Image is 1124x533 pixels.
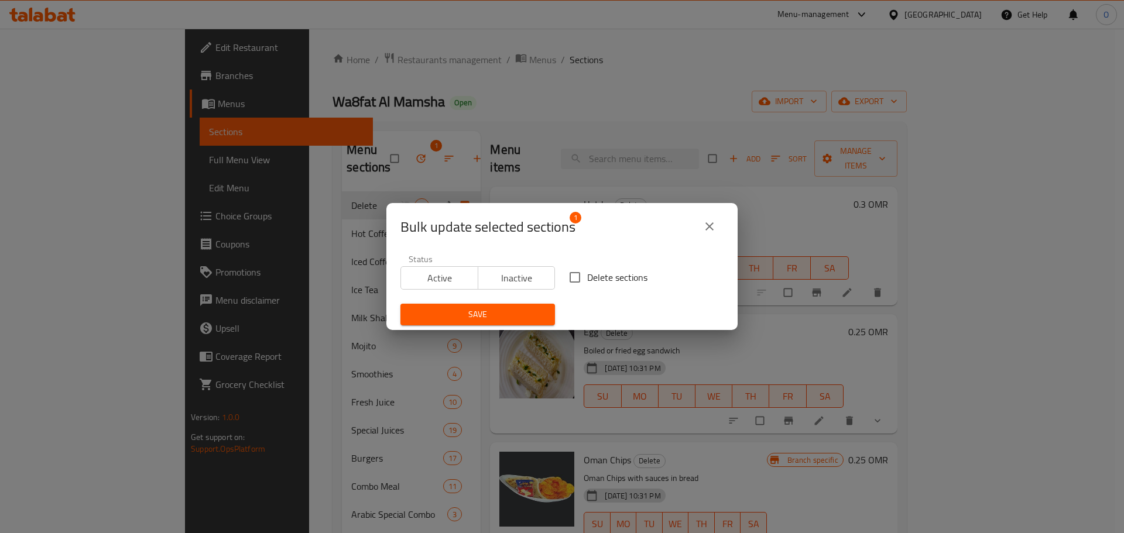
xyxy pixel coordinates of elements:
[400,266,478,290] button: Active
[483,270,551,287] span: Inactive
[410,307,546,322] span: Save
[400,218,575,236] span: Selected section count
[587,270,647,284] span: Delete sections
[406,270,474,287] span: Active
[570,212,581,223] span: 1
[400,304,555,325] button: Save
[695,212,724,240] button: close
[478,266,556,290] button: Inactive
